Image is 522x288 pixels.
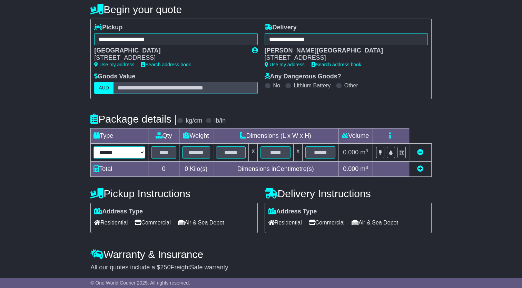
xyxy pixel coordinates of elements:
td: Dimensions (L x W x H) [213,128,338,144]
a: Remove this item [417,149,423,156]
td: Type [91,128,148,144]
a: Use my address [94,62,134,67]
div: [STREET_ADDRESS] [94,54,245,62]
td: Volume [338,128,373,144]
a: Use my address [265,62,305,67]
span: m [360,165,368,172]
label: lb/in [214,117,226,125]
sup: 3 [365,148,368,153]
span: m [360,149,368,156]
span: Residential [268,217,302,228]
label: Other [344,82,358,89]
div: [GEOGRAPHIC_DATA] [94,47,245,55]
h4: Begin your quote [90,4,432,15]
label: Lithium Battery [294,82,331,89]
label: AUD [94,82,114,94]
td: x [294,144,303,162]
td: Kilo(s) [179,162,213,177]
span: © One World Courier 2025. All rights reserved. [90,280,190,286]
sup: 3 [365,165,368,170]
div: All our quotes include a $ FreightSafe warranty. [90,264,432,271]
td: Qty [148,128,179,144]
span: Commercial [309,217,345,228]
a: Search address book [141,62,191,67]
label: Pickup [94,24,122,31]
label: Address Type [94,208,143,215]
span: Air & Sea Depot [178,217,224,228]
td: Weight [179,128,213,144]
h4: Warranty & Insurance [90,249,432,260]
span: 250 [160,264,170,271]
h4: Pickup Instructions [90,188,257,199]
label: No [273,82,280,89]
td: 0 [148,162,179,177]
label: Any Dangerous Goods? [265,73,341,80]
a: Search address book [312,62,361,67]
h4: Package details | [90,113,177,125]
span: 0 [185,165,188,172]
div: [PERSON_NAME][GEOGRAPHIC_DATA] [265,47,421,55]
label: Delivery [265,24,297,31]
span: Air & Sea Depot [352,217,398,228]
td: Total [91,162,148,177]
div: [STREET_ADDRESS] [265,54,421,62]
td: Dimensions in Centimetre(s) [213,162,338,177]
label: Address Type [268,208,317,215]
a: Add new item [417,165,423,172]
label: kg/cm [186,117,202,125]
span: Residential [94,217,128,228]
span: 0.000 [343,165,358,172]
td: x [249,144,258,162]
h4: Delivery Instructions [265,188,432,199]
span: Commercial [135,217,170,228]
span: 0.000 [343,149,358,156]
label: Goods Value [94,73,135,80]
